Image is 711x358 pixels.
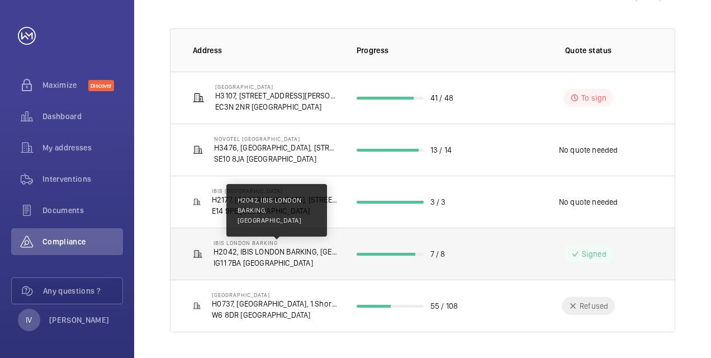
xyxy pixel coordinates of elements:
[565,45,612,56] p: Quote status
[430,144,452,156] p: 13 / 14
[212,291,339,298] p: [GEOGRAPHIC_DATA]
[581,92,606,103] p: To sign
[430,300,458,312] p: 55 / 108
[582,248,606,260] p: Signed
[238,195,316,225] p: H2042, IBIS LONDON BARKING, [GEOGRAPHIC_DATA]
[42,236,123,247] span: Compliance
[212,187,339,194] p: IBIS [GEOGRAPHIC_DATA]
[214,135,339,142] p: NOVOTEL [GEOGRAPHIC_DATA]
[43,285,122,296] span: Any questions ?
[215,101,338,112] p: EC3N 2NR [GEOGRAPHIC_DATA]
[42,79,88,91] span: Maximize
[42,142,123,153] span: My addresses
[193,45,339,56] p: Address
[215,90,338,101] p: H3107, [STREET_ADDRESS][PERSON_NAME]
[42,173,123,185] span: Interventions
[49,314,110,326] p: [PERSON_NAME]
[215,83,338,90] p: [GEOGRAPHIC_DATA]
[214,239,339,246] p: IBIS LONDON BARKING
[430,248,445,260] p: 7 / 8
[430,92,453,103] p: 41 / 48
[212,309,339,321] p: W6 8DR [GEOGRAPHIC_DATA]
[212,298,339,309] p: H0737, [GEOGRAPHIC_DATA], 1 Shortlands, [GEOGRAPHIC_DATA]
[430,196,446,208] p: 3 / 3
[88,80,114,91] span: Discover
[212,194,339,205] p: H2177, [GEOGRAPHIC_DATA], [STREET_ADDRESS][PERSON_NAME]
[212,205,339,216] p: E14 9PE [GEOGRAPHIC_DATA]
[357,45,507,56] p: Progress
[214,257,339,268] p: IG11 7BA [GEOGRAPHIC_DATA]
[42,111,123,122] span: Dashboard
[559,196,618,208] p: No quote needed
[580,300,608,312] p: Refused
[214,142,339,153] p: H3476, [GEOGRAPHIC_DATA], [STREET_ADDRESS]
[214,153,339,164] p: SE10 8JA [GEOGRAPHIC_DATA]
[559,144,618,156] p: No quote needed
[214,246,339,257] p: H2042, IBIS LONDON BARKING, [GEOGRAPHIC_DATA]
[26,314,32,326] p: IV
[42,205,123,216] span: Documents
